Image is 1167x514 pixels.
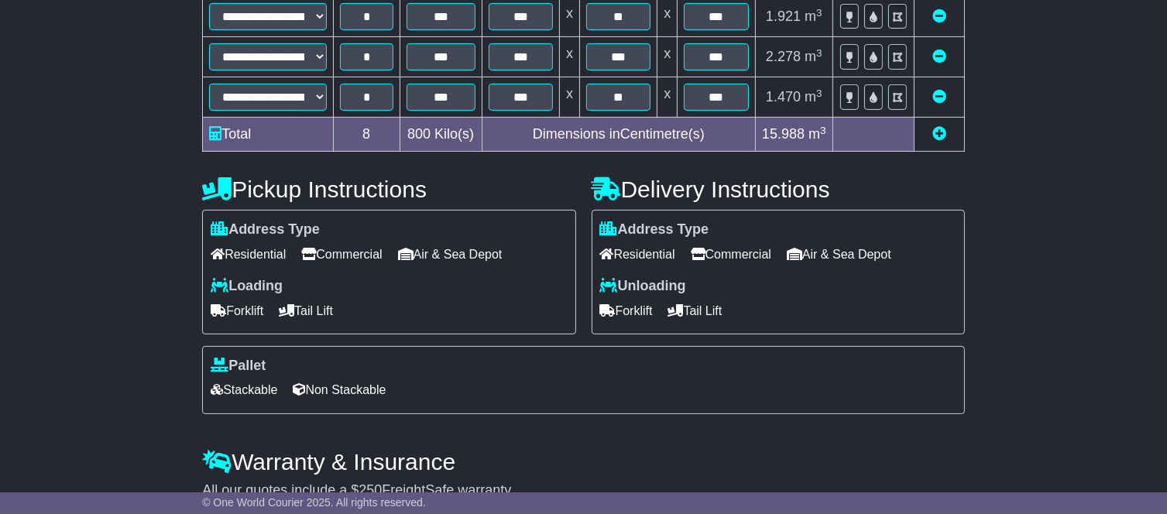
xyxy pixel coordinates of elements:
[211,299,263,323] span: Forklift
[293,378,386,402] span: Non Stackable
[600,299,653,323] span: Forklift
[560,77,580,118] td: x
[820,125,826,136] sup: 3
[805,89,822,105] span: m
[766,49,801,64] span: 2.278
[691,242,771,266] span: Commercial
[657,37,678,77] td: x
[202,176,575,202] h4: Pickup Instructions
[482,118,755,152] td: Dimensions in Centimetre(s)
[202,482,965,499] div: All our quotes include a $ FreightSafe warranty.
[202,449,965,475] h4: Warranty & Insurance
[600,242,675,266] span: Residential
[202,496,426,509] span: © One World Courier 2025. All rights reserved.
[301,242,382,266] span: Commercial
[211,278,283,295] label: Loading
[400,118,482,152] td: Kilo(s)
[762,126,805,142] span: 15.988
[333,118,400,152] td: 8
[657,77,678,118] td: x
[805,49,822,64] span: m
[211,358,266,375] label: Pallet
[211,242,286,266] span: Residential
[407,126,431,142] span: 800
[211,221,320,238] label: Address Type
[787,242,891,266] span: Air & Sea Depot
[816,87,822,99] sup: 3
[766,9,801,24] span: 1.921
[932,49,946,64] a: Remove this item
[211,378,277,402] span: Stackable
[203,118,334,152] td: Total
[816,47,822,59] sup: 3
[766,89,801,105] span: 1.470
[398,242,503,266] span: Air & Sea Depot
[600,278,686,295] label: Unloading
[359,482,382,498] span: 250
[668,299,723,323] span: Tail Lift
[808,126,826,142] span: m
[592,176,965,202] h4: Delivery Instructions
[279,299,333,323] span: Tail Lift
[932,126,946,142] a: Add new item
[816,7,822,19] sup: 3
[932,89,946,105] a: Remove this item
[932,9,946,24] a: Remove this item
[805,9,822,24] span: m
[560,37,580,77] td: x
[600,221,709,238] label: Address Type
